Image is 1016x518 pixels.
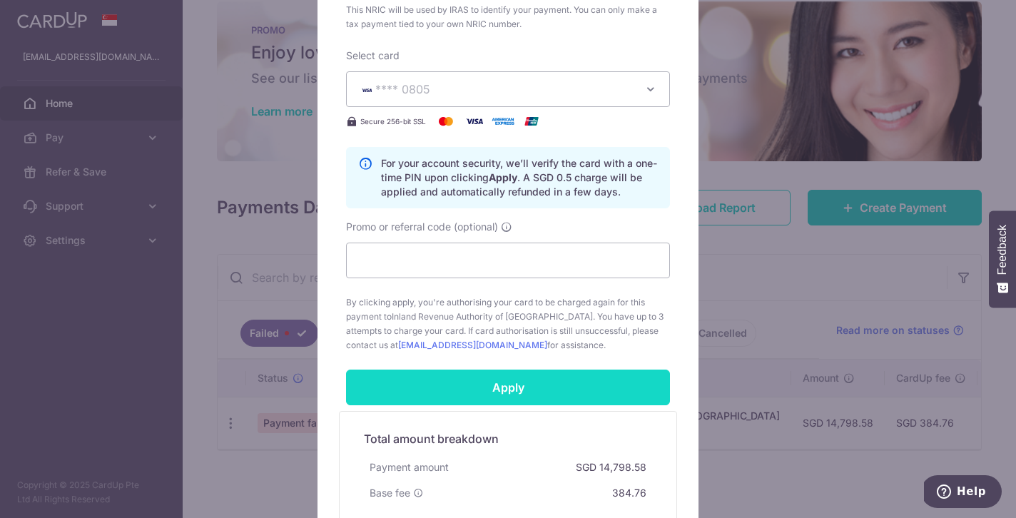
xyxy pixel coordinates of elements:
p: For your account security, we’ll verify the card with a one-time PIN upon clicking . A SGD 0.5 ch... [381,156,658,199]
span: Promo or referral code (optional) [346,220,498,234]
img: VISA [358,85,375,95]
a: [EMAIL_ADDRESS][DOMAIN_NAME] [398,340,547,350]
div: 384.76 [606,480,652,506]
div: SGD 14,798.58 [570,454,652,480]
span: Inland Revenue Authority of [GEOGRAPHIC_DATA] [392,311,593,322]
span: By clicking apply, you're authorising your card to be charged again for this payment to . You hav... [346,295,670,352]
img: UnionPay [517,113,546,130]
span: Feedback [996,225,1009,275]
h5: Total amount breakdown [364,430,652,447]
span: Base fee [370,486,410,500]
span: Secure 256-bit SSL [360,116,426,127]
input: Apply [346,370,670,405]
img: American Express [489,113,517,130]
iframe: Opens a widget where you can find more information [924,475,1002,511]
b: Apply [489,171,517,183]
span: This NRIC will be used by IRAS to identify your payment. You can only make a tax payment tied to ... [346,3,670,31]
img: Visa [460,113,489,130]
img: Mastercard [432,113,460,130]
button: Feedback - Show survey [989,210,1016,308]
label: Select card [346,49,400,63]
div: Payment amount [364,454,454,480]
